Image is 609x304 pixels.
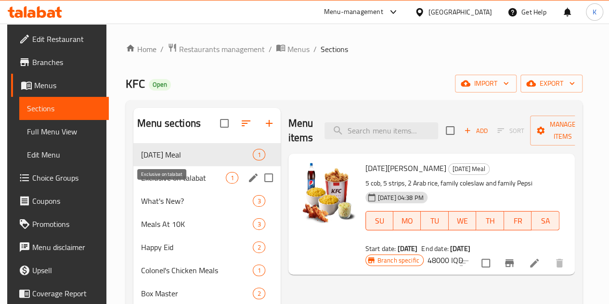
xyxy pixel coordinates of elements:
span: Branch specific [374,256,423,265]
span: Edit Restaurant [32,33,101,45]
a: Branches [11,51,109,74]
span: export [528,78,575,90]
a: Choice Groups [11,166,109,189]
div: Menu-management [324,6,383,18]
span: Start date: [365,242,396,255]
span: 1 [253,150,264,159]
li: / [313,43,317,55]
div: items [253,195,265,207]
button: Add section [258,112,281,135]
span: Menus [34,79,101,91]
span: WE [453,214,472,228]
span: 1 [226,173,237,183]
span: Select all sections [214,113,234,133]
a: Sections [19,97,109,120]
span: Add [463,125,489,136]
span: Exclusive on talabat [141,172,226,184]
div: items [253,149,265,160]
b: [DATE] [450,242,470,255]
span: Coupons [32,195,101,207]
span: K [593,7,596,17]
a: Edit menu item [529,257,540,269]
a: Upsell [11,259,109,282]
a: Edit Restaurant [11,27,109,51]
button: FR [504,211,531,230]
div: items [253,241,265,253]
span: What's New? [141,195,253,207]
button: Add [460,123,491,138]
nav: breadcrumb [126,43,583,55]
span: SU [370,214,389,228]
span: MO [397,214,417,228]
li: / [160,43,164,55]
div: Happy Eid2 [133,236,281,259]
button: WE [449,211,476,230]
button: MO [393,211,421,230]
span: End date: [421,242,448,255]
span: Menus [287,43,310,55]
span: Full Menu View [27,126,101,137]
h6: 48000 IQD [428,253,463,267]
span: Select to update [476,253,496,273]
div: What's New?3 [133,189,281,212]
span: 2 [253,243,264,252]
span: Select section [440,120,460,141]
span: Sections [27,103,101,114]
span: Colonel's Chicken Meals [141,264,253,276]
div: items [226,172,238,184]
a: Menus [11,74,109,97]
button: SA [531,211,559,230]
button: export [520,75,583,93]
a: Home [126,43,156,55]
span: 1 [253,266,264,275]
button: TH [476,211,504,230]
span: Box Master [141,288,253,299]
span: SA [535,214,555,228]
a: Full Menu View [19,120,109,143]
a: Promotions [11,212,109,236]
span: Manage items [538,119,587,143]
span: Add item [460,123,491,138]
a: Menus [276,43,310,55]
span: Choice Groups [32,172,101,184]
h2: Menu sections [137,116,201,131]
span: Promotions [32,218,101,230]
div: Meals At 10K3 [133,212,281,236]
div: Exclusive on talabat1edit [133,166,281,189]
button: Manage items [530,116,595,145]
span: [DATE] Meal [141,149,253,160]
span: Edit Menu [27,149,101,160]
span: TH [480,214,500,228]
span: 3 [253,197,264,206]
span: TU [425,214,444,228]
li: / [269,43,272,55]
a: Menu disclaimer [11,236,109,259]
span: 3 [253,220,264,229]
p: 5 cob, 5 strips, 2 Arab rice, family coleslaw and family Pepsi [365,177,559,189]
div: items [253,288,265,299]
span: Branches [32,56,101,68]
span: [DATE] 04:38 PM [374,193,428,202]
button: TU [421,211,448,230]
span: Sort sections [234,112,258,135]
div: Colonel's Chicken Meals1 [133,259,281,282]
a: Restaurants management [168,43,265,55]
span: Upsell [32,264,101,276]
button: SU [365,211,393,230]
button: Branch-specific-item [498,251,521,275]
b: [DATE] [397,242,417,255]
span: [DATE][PERSON_NAME] [365,161,446,175]
input: search [324,122,438,139]
div: Happy Eid [141,241,253,253]
span: import [463,78,509,90]
a: Edit Menu [19,143,109,166]
span: Menu disclaimer [32,241,101,253]
span: 2 [253,289,264,298]
span: Open [149,80,171,89]
span: Select section first [491,123,530,138]
span: Meals At 10K [141,218,253,230]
